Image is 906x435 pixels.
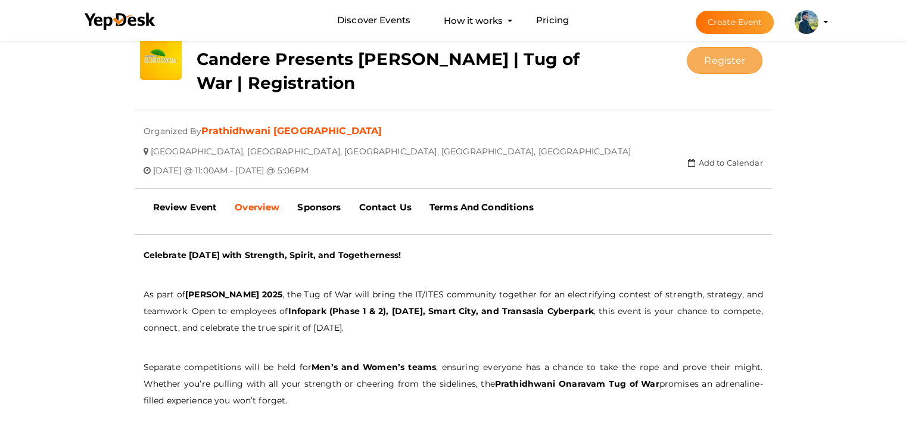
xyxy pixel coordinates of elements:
[795,10,818,34] img: ACg8ocImFeownhHtboqxd0f2jP-n9H7_i8EBYaAdPoJXQiB63u4xhcvD=s100
[337,10,410,32] a: Discover Events
[144,250,401,260] b: Celebrate [DATE] with Strength, Spirit, and Togetherness!
[153,156,309,176] span: [DATE] @ 11:00AM - [DATE] @ 5:06PM
[144,359,763,409] p: Separate competitions will be held for , ensuring everyone has a chance to take the rope and prov...
[185,289,282,300] b: [PERSON_NAME] 2025
[201,125,382,136] a: Prathidhwani [GEOGRAPHIC_DATA]
[297,201,341,213] b: Sponsors
[144,117,202,136] span: Organized By
[359,201,411,213] b: Contact Us
[144,286,763,336] p: As part of , the Tug of War will bring the IT/ITES community together for an electrifying contest...
[197,49,580,93] b: Candere Presents [PERSON_NAME] | Tug of War | Registration
[688,158,762,167] a: Add to Calendar
[288,306,593,316] b: Infopark (Phase 1 & 2), [DATE], Smart City, and Transasia Cyberpark
[687,47,762,74] button: Register
[696,11,774,34] button: Create Event
[421,192,543,222] a: Terms And Conditions
[140,38,182,80] img: 0C2H5NAW_small.jpeg
[536,10,569,32] a: Pricing
[495,378,659,389] b: Prathidhwani Onaravam Tug of War
[350,192,420,222] a: Contact Us
[440,10,506,32] button: How it works
[312,362,436,372] b: Men’s and Women’s teams
[153,201,217,213] b: Review Event
[235,201,279,213] b: Overview
[226,192,288,222] a: Overview
[144,192,226,222] a: Review Event
[151,137,631,157] span: [GEOGRAPHIC_DATA], [GEOGRAPHIC_DATA], [GEOGRAPHIC_DATA], [GEOGRAPHIC_DATA], [GEOGRAPHIC_DATA]
[288,192,350,222] a: Sponsors
[429,201,534,213] b: Terms And Conditions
